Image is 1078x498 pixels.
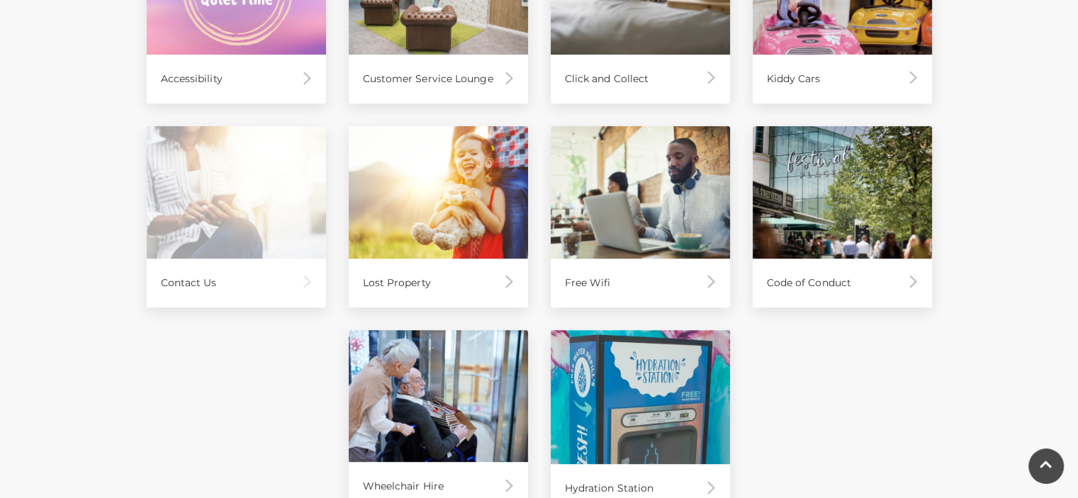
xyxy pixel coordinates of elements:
[551,55,730,103] div: Click and Collect
[147,55,326,103] div: Accessibility
[349,55,528,103] div: Customer Service Lounge
[551,259,730,307] div: Free Wifi
[349,259,528,307] div: Lost Property
[147,259,326,307] div: Contact Us
[753,55,932,103] div: Kiddy Cars
[753,126,932,307] a: Code of Conduct
[147,126,326,307] a: Contact Us
[753,259,932,307] div: Code of Conduct
[551,126,730,307] a: Free Wifi
[349,126,528,307] a: Lost Property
